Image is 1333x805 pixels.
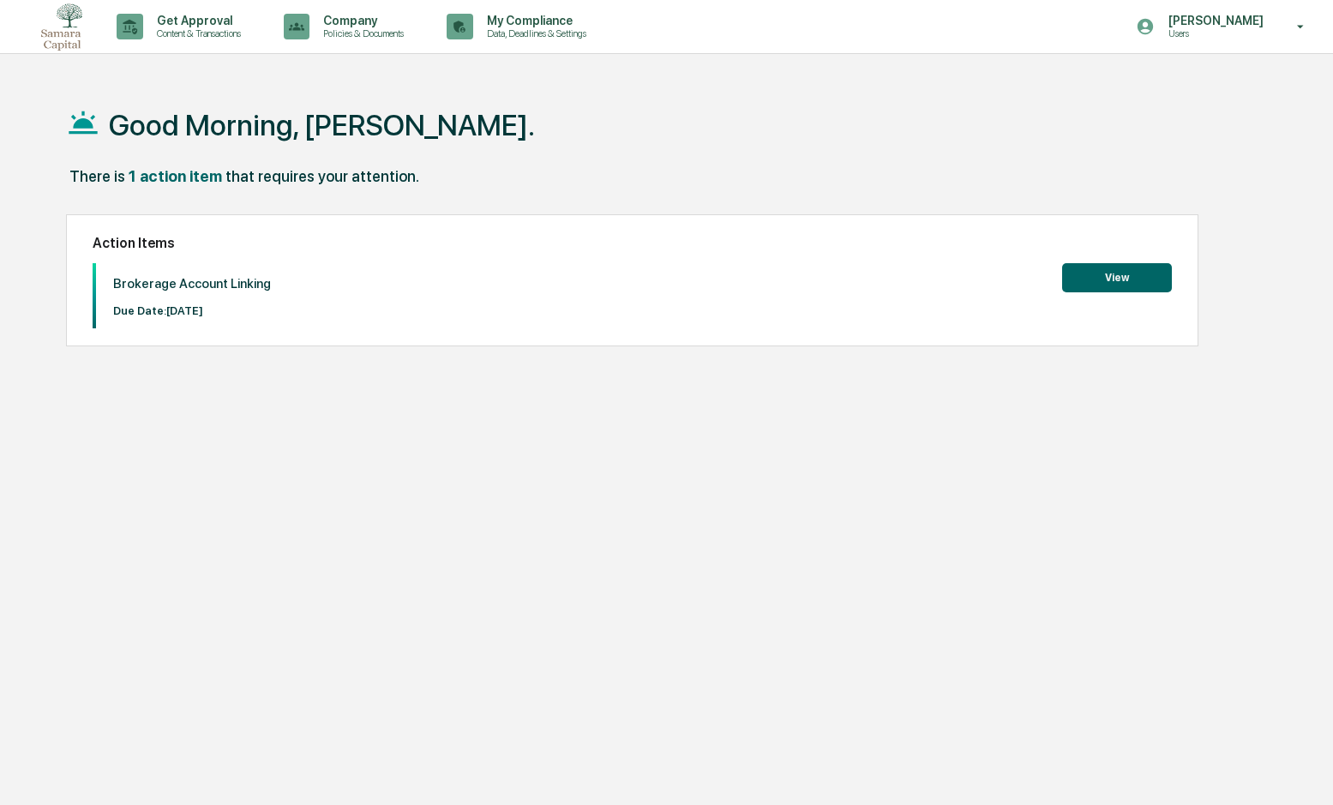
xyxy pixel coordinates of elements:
[93,235,1173,251] h2: Action Items
[109,108,535,142] h1: Good Morning, [PERSON_NAME].
[309,27,412,39] p: Policies & Documents
[143,27,249,39] p: Content & Transactions
[113,304,271,317] p: Due Date: [DATE]
[69,167,125,185] div: There is
[1155,14,1272,27] p: [PERSON_NAME]
[113,276,271,291] p: Brokerage Account Linking
[309,14,412,27] p: Company
[1062,263,1172,292] button: View
[129,167,222,185] div: 1 action item
[1062,268,1172,285] a: View
[473,14,595,27] p: My Compliance
[41,3,82,51] img: logo
[225,167,419,185] div: that requires your attention.
[143,14,249,27] p: Get Approval
[473,27,595,39] p: Data, Deadlines & Settings
[1155,27,1272,39] p: Users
